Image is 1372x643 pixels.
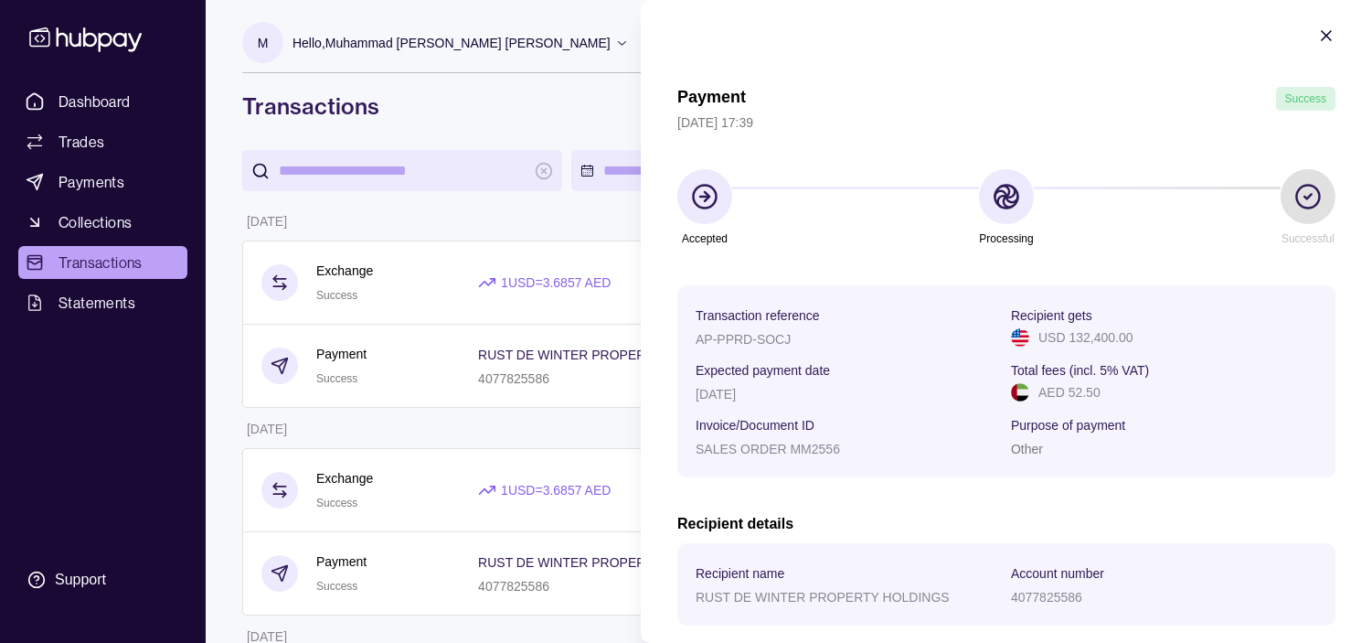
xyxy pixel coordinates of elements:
p: AP-PPRD-SOCJ [696,332,791,347]
p: Recipient gets [1011,308,1092,323]
h1: Payment [677,87,746,111]
p: USD 132,400.00 [1038,327,1133,348]
p: RUST DE WINTER PROPERTY HOLDINGS [696,590,950,605]
p: Recipient name [696,566,784,581]
p: Successful [1282,229,1335,249]
p: Expected payment date [696,363,830,378]
p: Transaction reference [696,308,820,323]
p: SALES ORDER MM2556 [696,442,840,456]
p: Other [1011,442,1043,456]
p: Processing [979,229,1033,249]
p: Invoice/Document ID [696,418,814,433]
p: [DATE] [696,387,736,402]
p: Purpose of payment [1011,418,1125,433]
p: Total fees (incl. 5% VAT) [1011,363,1149,378]
p: Account number [1011,566,1104,581]
p: AED 52.50 [1038,382,1101,402]
span: Success [1285,92,1326,105]
p: [DATE] 17:39 [677,113,1335,133]
h2: Recipient details [677,514,1335,534]
img: us [1011,328,1029,347]
p: 4077825586 [1011,590,1082,605]
p: Accepted [682,229,728,249]
img: ae [1011,383,1029,402]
